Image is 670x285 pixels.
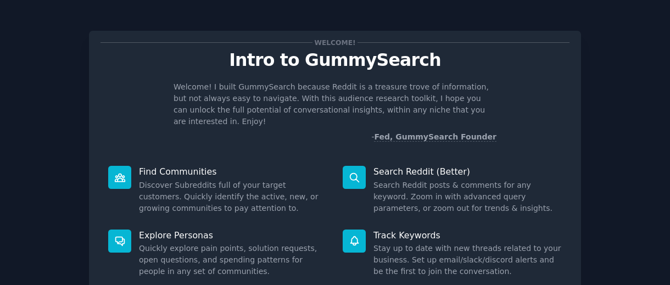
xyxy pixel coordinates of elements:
p: Find Communities [139,166,327,177]
p: Explore Personas [139,230,327,241]
span: Welcome! [312,37,358,48]
p: Intro to GummySearch [101,51,569,70]
p: Track Keywords [373,230,562,241]
div: - [371,131,496,143]
p: Welcome! I built GummySearch because Reddit is a treasure trove of information, but not always ea... [174,81,496,127]
dd: Stay up to date with new threads related to your business. Set up email/slack/discord alerts and ... [373,243,562,277]
dd: Discover Subreddits full of your target customers. Quickly identify the active, new, or growing c... [139,180,327,214]
dd: Search Reddit posts & comments for any keyword. Zoom in with advanced query parameters, or zoom o... [373,180,562,214]
a: Fed, GummySearch Founder [374,132,496,142]
p: Search Reddit (Better) [373,166,562,177]
dd: Quickly explore pain points, solution requests, open questions, and spending patterns for people ... [139,243,327,277]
